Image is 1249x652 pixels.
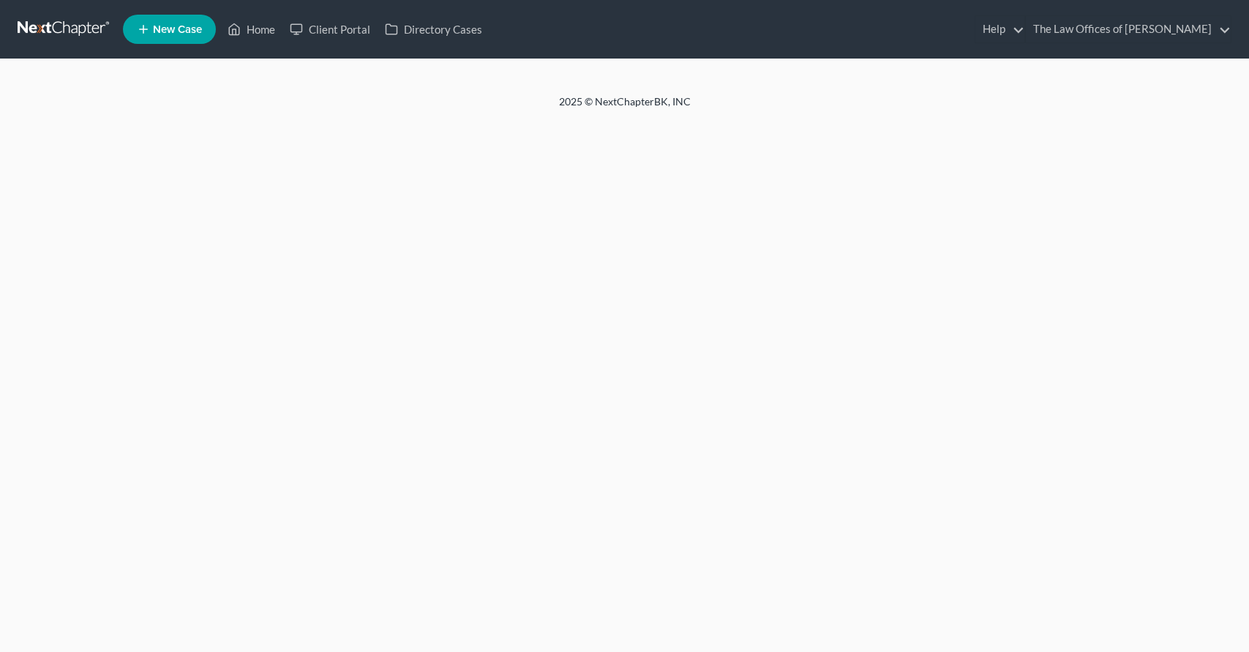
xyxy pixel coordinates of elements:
a: Help [975,16,1024,42]
new-legal-case-button: New Case [123,15,216,44]
a: Directory Cases [378,16,490,42]
div: 2025 © NextChapterBK, INC [208,94,1042,121]
a: Home [220,16,282,42]
a: The Law Offices of [PERSON_NAME] [1026,16,1231,42]
a: Client Portal [282,16,378,42]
